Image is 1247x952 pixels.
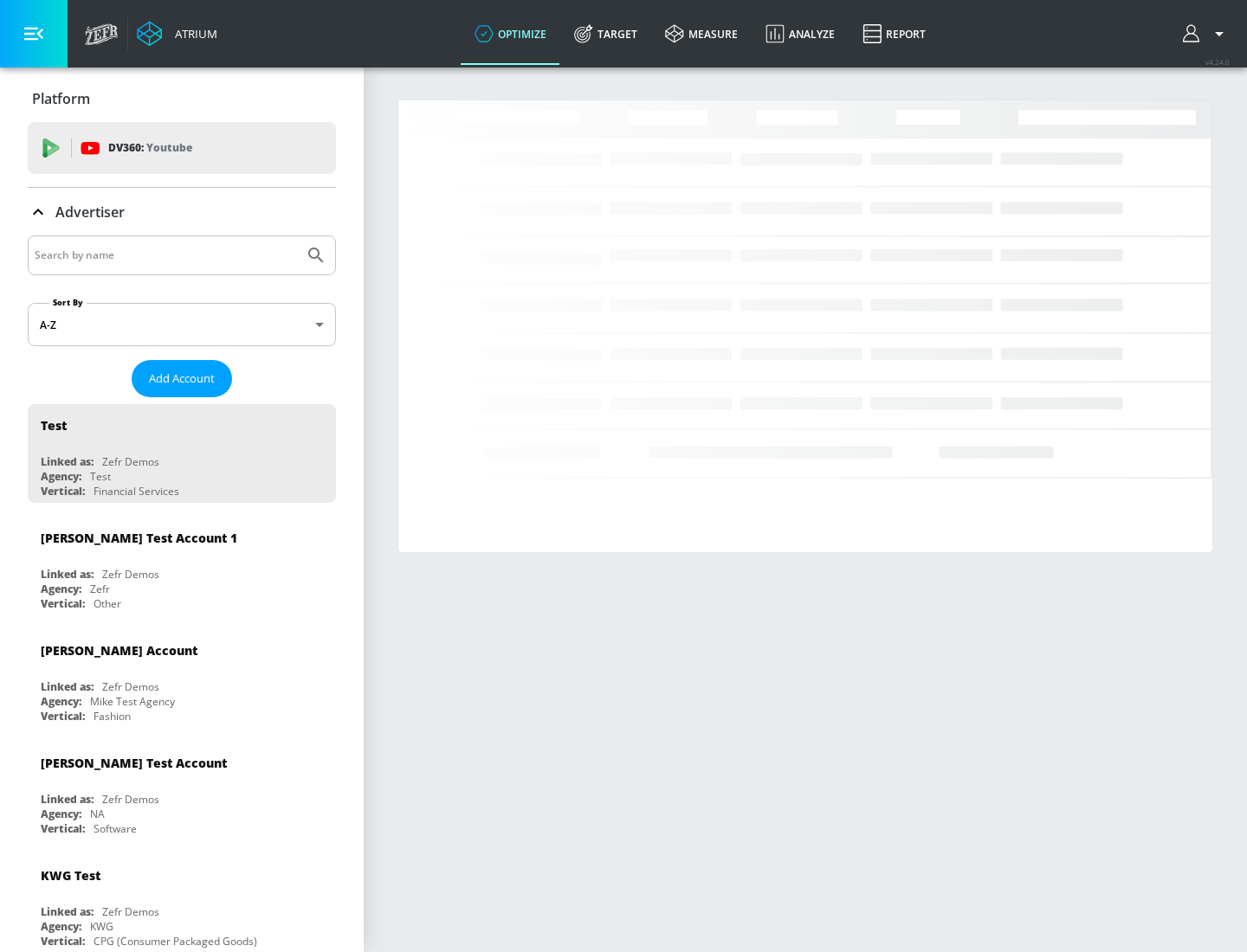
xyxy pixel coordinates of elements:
[102,679,159,694] div: Zefr Demos
[94,709,131,724] div: Fashion
[102,567,159,582] div: Zefr Demos
[1205,57,1230,67] span: v 4.24.0
[49,297,87,308] label: Sort By
[41,821,85,836] div: Vertical:
[41,807,81,821] div: Agency:
[94,596,121,611] div: Other
[28,404,336,503] div: TestLinked as:Zefr DemosAgency:TestVertical:Financial Services
[102,454,159,469] div: Zefr Demos
[41,709,85,724] div: Vertical:
[41,934,85,949] div: Vertical:
[752,3,849,65] a: Analyze
[168,26,217,42] div: Atrium
[90,694,175,709] div: Mike Test Agency
[149,369,215,389] span: Add Account
[41,484,85,499] div: Vertical:
[94,934,257,949] div: CPG (Consumer Packaged Goods)
[94,821,137,836] div: Software
[41,642,197,659] div: [PERSON_NAME] Account
[28,629,336,728] div: [PERSON_NAME] AccountLinked as:Zefr DemosAgency:Mike Test AgencyVertical:Fashion
[41,755,227,771] div: [PERSON_NAME] Test Account
[41,530,237,546] div: [PERSON_NAME] Test Account 1
[102,792,159,807] div: Zefr Demos
[94,484,179,499] div: Financial Services
[108,138,192,158] p: DV360:
[132,360,232,397] button: Add Account
[41,469,81,484] div: Agency:
[651,3,752,65] a: measure
[41,567,94,582] div: Linked as:
[28,517,336,615] div: [PERSON_NAME] Test Account 1Linked as:Zefr DemosAgency:ZefrVertical:Other
[90,582,110,596] div: Zefr
[28,188,336,236] div: Advertiser
[28,303,336,346] div: A-Z
[41,919,81,934] div: Agency:
[90,807,105,821] div: NA
[41,596,85,611] div: Vertical:
[28,742,336,840] div: [PERSON_NAME] Test AccountLinked as:Zefr DemosAgency:NAVertical:Software
[146,138,192,157] p: Youtube
[41,582,81,596] div: Agency:
[461,3,560,65] a: optimize
[41,454,94,469] div: Linked as:
[41,694,81,709] div: Agency:
[41,904,94,919] div: Linked as:
[41,679,94,694] div: Linked as:
[41,867,100,884] div: KWG Test
[90,919,113,934] div: KWG
[55,203,125,222] p: Advertiser
[849,3,940,65] a: Report
[28,122,336,174] div: DV360: Youtube
[41,792,94,807] div: Linked as:
[28,74,336,123] div: Platform
[32,89,90,108] p: Platform
[137,21,217,47] a: Atrium
[102,904,159,919] div: Zefr Demos
[41,417,67,434] div: Test
[90,469,111,484] div: Test
[560,3,651,65] a: Target
[35,244,297,267] input: Search by name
